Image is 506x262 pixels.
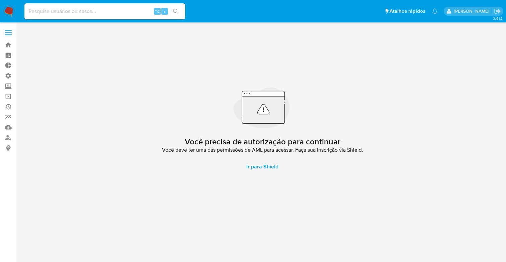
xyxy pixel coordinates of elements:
p: caroline.gonzalez@mercadopago.com.br [454,8,492,14]
span: ⌥ [155,8,160,14]
span: Atalhos rápidos [390,8,425,15]
a: Notificações [432,8,438,14]
a: Sair [494,8,501,15]
span: Você deve ter uma das permissões de AML para acessar. Faça sua inscrição via Shield. [162,147,363,153]
input: Pesquise usuários ou casos... [24,7,185,16]
h2: Você precisa de autorização para continuar [185,137,340,147]
a: Ir para Shield [238,159,286,175]
button: search-icon [169,7,182,16]
span: s [164,8,166,14]
span: Ir para Shield [246,159,278,175]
